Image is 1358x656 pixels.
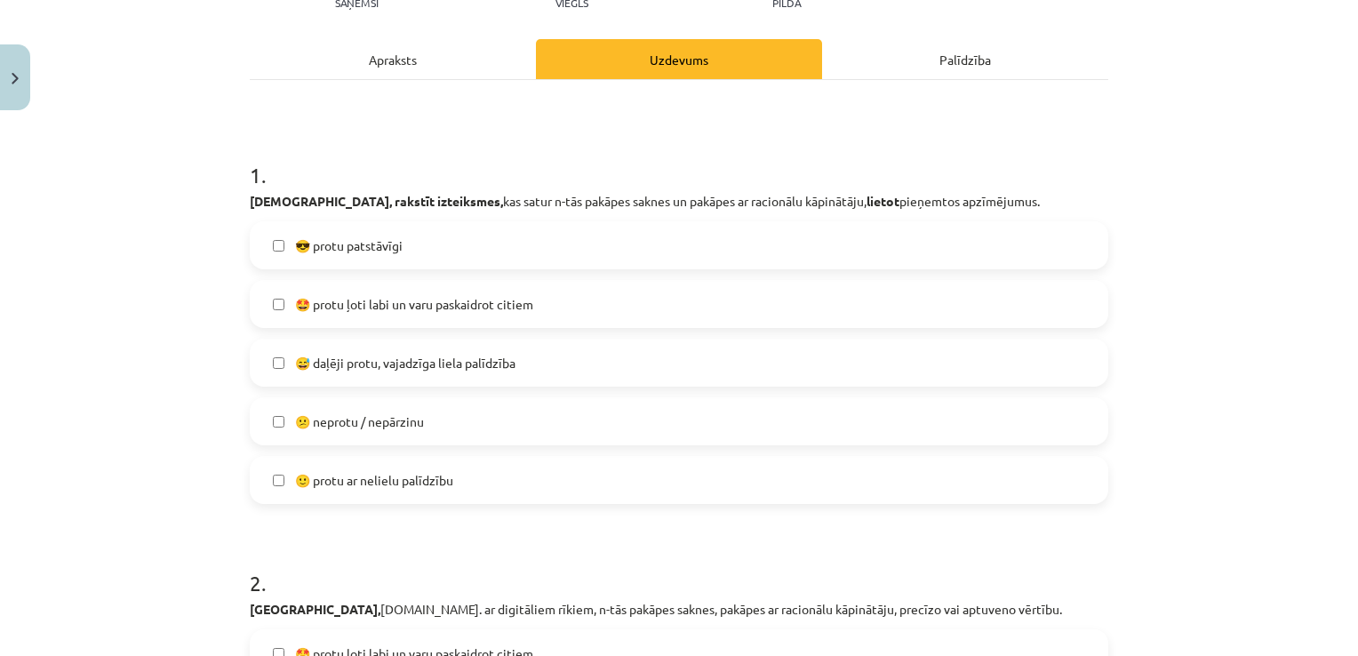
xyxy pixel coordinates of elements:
[867,193,899,209] b: lietot
[295,295,533,314] span: 🤩 protu ļoti labi un varu paskaidrot citiem
[250,132,1108,187] h1: 1 .
[250,39,536,79] div: Apraksts
[250,192,1108,211] p: kas satur n-tās pakāpes saknes un pakāpes ar racionālu kāpinātāju, pieņemtos apzīmējumus.
[536,39,822,79] div: Uzdevums
[295,354,515,372] span: 😅 daļēji protu, vajadzīga liela palīdzība
[250,193,503,209] b: [DEMOGRAPHIC_DATA], rakstīt izteiksmes,
[273,240,284,252] input: 😎 protu patstāvīgi
[250,600,1108,619] p: [DOMAIN_NAME]. ar digitāliem rīkiem, n-tās pakāpes saknes, pakāpes ar racionālu kāpinātāju, precī...
[273,357,284,369] input: 😅 daļēji protu, vajadzīga liela palīdzība
[250,540,1108,595] h1: 2 .
[12,73,19,84] img: icon-close-lesson-0947bae3869378f0d4975bcd49f059093ad1ed9edebbc8119c70593378902aed.svg
[250,601,380,617] b: [GEOGRAPHIC_DATA],
[273,299,284,310] input: 🤩 protu ļoti labi un varu paskaidrot citiem
[273,416,284,428] input: 😕 neprotu / nepārzinu
[295,412,424,431] span: 😕 neprotu / nepārzinu
[295,236,403,255] span: 😎 protu patstāvīgi
[273,475,284,486] input: 🙂 protu ar nelielu palīdzību
[295,471,453,490] span: 🙂 protu ar nelielu palīdzību
[822,39,1108,79] div: Palīdzība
